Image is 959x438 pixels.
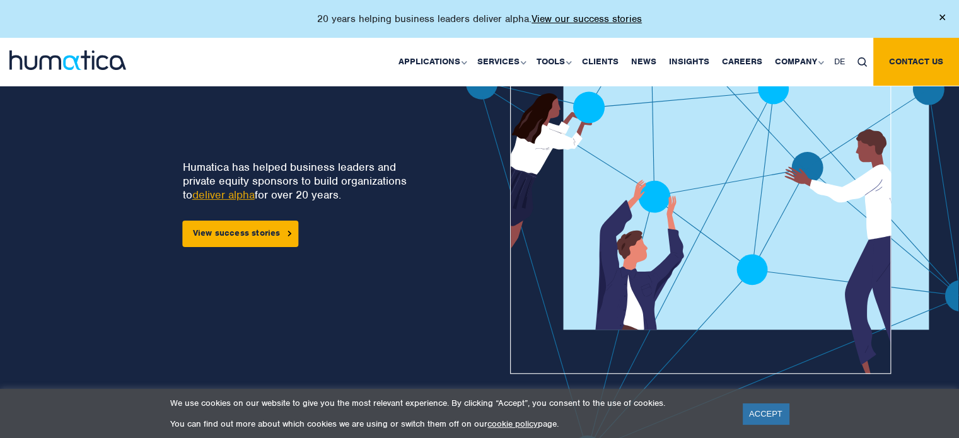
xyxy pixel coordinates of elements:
[183,160,414,202] p: Humatica has helped business leaders and private equity sponsors to build organizations to for ov...
[576,38,625,86] a: Clients
[873,38,959,86] a: Contact us
[743,403,789,424] a: ACCEPT
[530,38,576,86] a: Tools
[471,38,530,86] a: Services
[625,38,663,86] a: News
[288,231,292,236] img: arrowicon
[532,13,642,25] a: View our success stories
[487,418,538,429] a: cookie policy
[170,398,727,408] p: We use cookies on our website to give you the most relevant experience. By clicking “Accept”, you...
[9,50,126,70] img: logo
[769,38,828,86] a: Company
[857,57,867,67] img: search_icon
[317,13,642,25] p: 20 years helping business leaders deliver alpha.
[192,188,255,202] a: deliver alpha
[663,38,716,86] a: Insights
[183,221,299,247] a: View success stories
[834,56,845,67] span: DE
[392,38,471,86] a: Applications
[716,38,769,86] a: Careers
[828,38,851,86] a: DE
[170,418,727,429] p: You can find out more about which cookies we are using or switch them off on our page.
